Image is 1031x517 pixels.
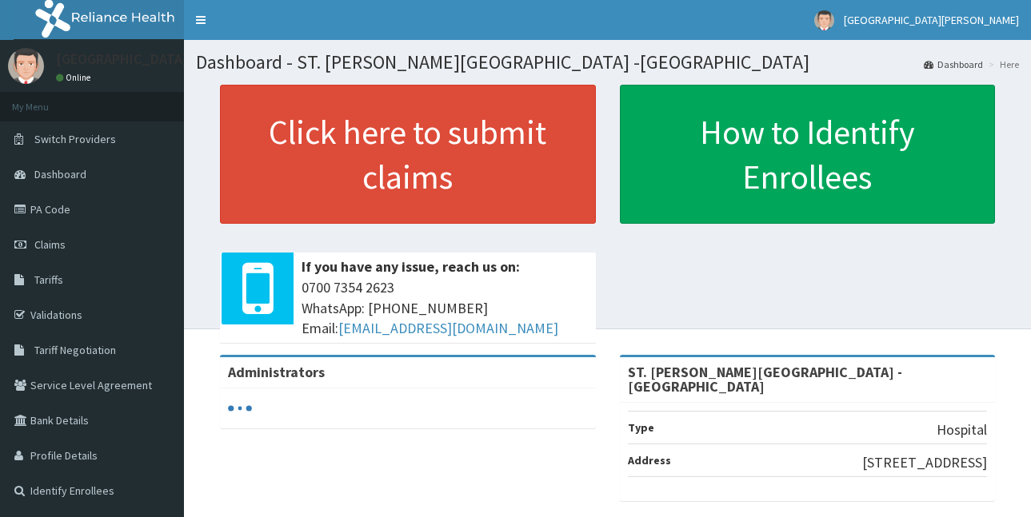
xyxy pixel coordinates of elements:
a: Dashboard [924,58,983,71]
span: Tariffs [34,272,63,287]
span: 0700 7354 2623 WhatsApp: [PHONE_NUMBER] Email: [302,277,588,339]
a: Click here to submit claims [220,85,596,224]
b: If you have any issue, reach us on: [302,257,520,276]
b: Type [628,420,654,435]
p: [STREET_ADDRESS] [862,452,987,473]
p: [GEOGRAPHIC_DATA][PERSON_NAME] [56,52,293,66]
span: [GEOGRAPHIC_DATA][PERSON_NAME] [844,13,1019,27]
img: User Image [8,48,44,84]
svg: audio-loading [228,396,252,420]
strong: ST. [PERSON_NAME][GEOGRAPHIC_DATA] -[GEOGRAPHIC_DATA] [628,363,902,396]
b: Administrators [228,363,325,381]
span: Dashboard [34,167,86,181]
span: Switch Providers [34,132,116,146]
img: User Image [814,10,834,30]
b: Address [628,453,671,467]
a: Online [56,72,94,83]
span: Claims [34,237,66,252]
a: [EMAIL_ADDRESS][DOMAIN_NAME] [338,319,558,337]
a: How to Identify Enrollees [620,85,996,224]
span: Tariff Negotiation [34,343,116,357]
li: Here [985,58,1019,71]
p: Hospital [937,420,987,440]
h1: Dashboard - ST. [PERSON_NAME][GEOGRAPHIC_DATA] -[GEOGRAPHIC_DATA] [196,52,1019,73]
